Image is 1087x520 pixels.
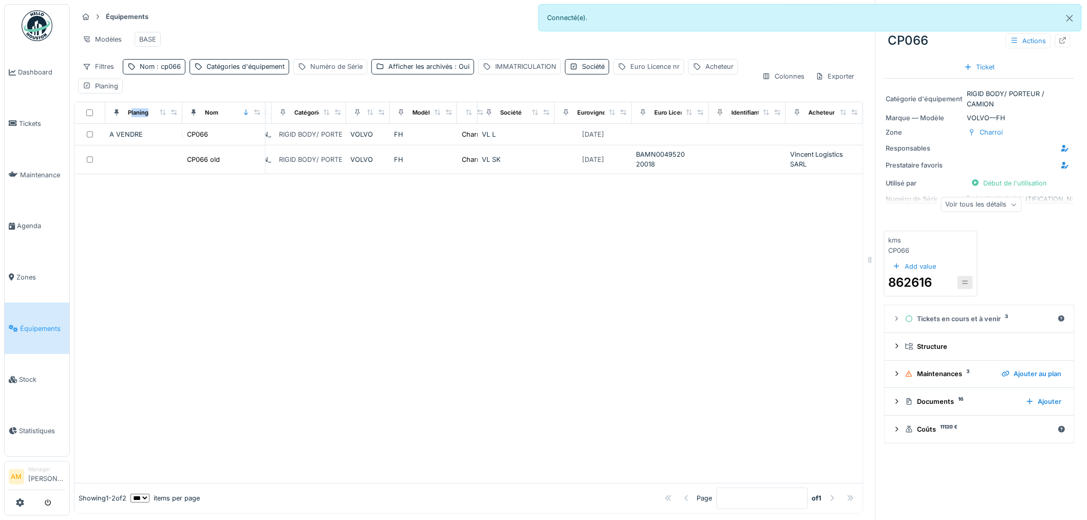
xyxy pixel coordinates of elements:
div: Colonnes [758,69,809,84]
div: Acheteur [705,62,734,71]
li: AM [9,469,24,485]
summary: Maintenances3Ajouter au plan [889,365,1070,384]
div: VOLVO [350,129,386,139]
li: [PERSON_NAME] [28,466,65,488]
div: Planing [95,81,118,91]
summary: Coûts11120 € [889,420,1070,439]
div: Identifiant interne [732,108,781,117]
div: Ajouter [1022,395,1066,408]
span: Agenda [17,221,65,231]
div: Catégories d'équipement [294,108,366,117]
div: Début de l'utilisation [967,176,1052,190]
div: Charroi [462,129,485,139]
div: VOLVO [350,155,386,164]
div: Charroi [462,155,485,164]
summary: Tickets en cours et à venir3 [889,309,1070,328]
div: Connecté(e). [538,4,1082,31]
div: Euro Licence nr [630,62,680,71]
div: Page [697,493,713,503]
span: Statistiques [19,426,65,436]
div: Acheteur [809,108,835,117]
div: Actions [1006,33,1051,48]
span: Tickets [19,119,65,128]
div: Coûts [905,424,1054,434]
div: [DATE] [583,129,605,139]
a: Stock [5,354,69,405]
strong: Équipements [102,12,153,22]
div: items per page [130,493,200,503]
div: Filtres [78,59,119,74]
summary: Documents16Ajouter [889,392,1070,411]
button: Close [1058,5,1081,32]
div: A VENDRE [109,129,178,139]
a: Équipements [5,303,69,354]
strong: of 1 [812,493,822,503]
div: Marque — Modèle [886,113,963,123]
div: Utilisé par [886,178,963,188]
div: Société [582,62,605,71]
span: Zones [16,272,65,282]
div: VL SK [482,155,551,164]
div: RIGID BODY/ PORTEUR / CAMION [279,129,386,139]
span: : Oui [453,63,470,70]
div: Manager [28,466,65,473]
div: FH [394,155,453,164]
div: Modèles [78,32,126,47]
div: Responsables [886,143,963,153]
div: Zone [886,127,963,137]
a: Dashboard [5,47,69,98]
div: Eurovignette valide jusque [577,108,653,117]
div: Euro Licence nr [654,108,699,117]
a: Maintenance [5,149,69,200]
a: Zones [5,252,69,303]
div: Ajouter au plan [998,367,1066,381]
div: Maintenances [905,369,994,379]
div: CP066 [187,129,208,139]
div: [US_VEHICLE_IDENTIFICATION_NUMBER] [172,155,268,164]
div: [US_VEHICLE_IDENTIFICATION_NUMBER] [172,129,268,139]
div: Add value [889,259,941,273]
span: : cp066 [155,63,181,70]
div: Structure [905,342,1062,351]
div: kms CP066 [889,235,922,255]
div: BAMN0049520 20018 [636,150,705,169]
div: Voir tous les détails [941,197,1022,212]
div: VL L [482,129,551,139]
span: Équipements [20,324,65,333]
a: AM Manager[PERSON_NAME] [9,466,65,490]
div: FH [394,129,453,139]
img: Badge_color-CXgf-gQk.svg [22,10,52,41]
div: CP066 old [187,155,220,164]
div: Afficher les archivés [388,62,470,71]
div: Planing [128,108,148,117]
a: Agenda [5,200,69,252]
div: Exporter [811,69,859,84]
div: Catégorie d'équipement [886,94,963,104]
a: Statistiques [5,405,69,457]
div: Nom [205,108,218,117]
div: Showing 1 - 2 of 2 [79,493,126,503]
div: Vincent Logistics SARL [790,150,859,169]
div: Prestataire favoris [886,160,963,170]
summary: Structure [889,337,1070,356]
div: CP066 [884,27,1075,54]
div: VOLVO — FH [886,113,1073,123]
span: Stock [19,375,65,384]
div: Charroi [980,127,1003,137]
div: RIGID BODY/ PORTEUR / CAMION [279,155,386,164]
div: Société [500,108,522,117]
div: Tickets en cours et à venir [905,314,1054,324]
div: Numéro de Série [310,62,363,71]
div: RIGID BODY/ PORTEUR / CAMION [886,89,1073,108]
div: Documents [905,397,1018,406]
div: Nom [140,62,181,71]
a: Tickets [5,98,69,150]
span: Dashboard [18,67,65,77]
div: 862616 [889,273,932,292]
div: Ticket [960,60,999,74]
div: [DATE] [583,155,605,164]
div: IMMATRICULATION [495,62,556,71]
div: Catégories d'équipement [207,62,285,71]
div: Modèle [413,108,434,117]
span: Maintenance [20,170,65,180]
